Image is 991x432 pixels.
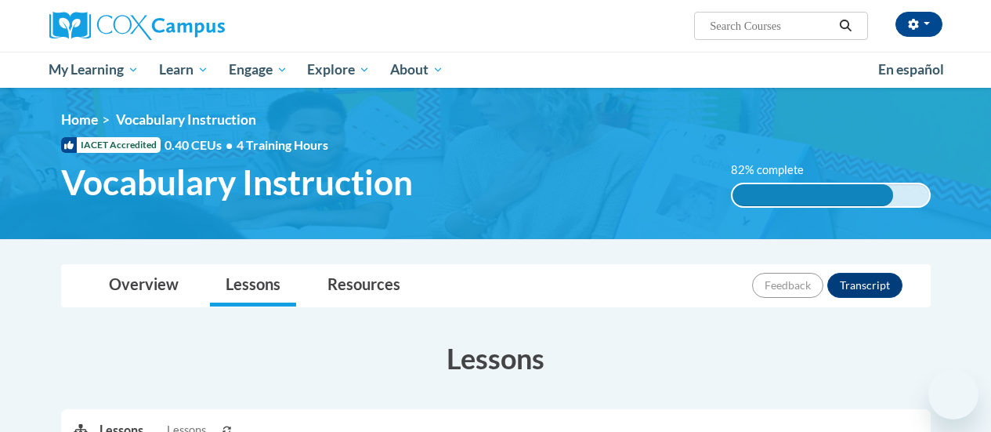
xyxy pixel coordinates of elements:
[834,16,857,35] button: Search
[312,265,416,307] a: Resources
[297,52,380,88] a: Explore
[237,137,328,152] span: 4 Training Hours
[38,52,954,88] div: Main menu
[49,12,331,40] a: Cox Campus
[380,52,454,88] a: About
[827,273,902,298] button: Transcript
[708,16,834,35] input: Search Courses
[159,60,208,79] span: Learn
[116,111,256,128] span: Vocabulary Instruction
[928,369,978,419] iframe: Button to launch messaging window
[165,136,237,154] span: 0.40 CEUs
[731,162,821,179] label: 82% complete
[149,52,219,88] a: Learn
[878,61,944,78] span: En español
[895,12,942,37] button: Account Settings
[61,162,413,203] span: Vocabulary Instruction
[219,52,298,88] a: Engage
[732,184,894,206] div: 82% complete
[49,60,139,79] span: My Learning
[868,53,954,86] a: En español
[61,111,98,128] a: Home
[390,60,443,79] span: About
[307,60,370,79] span: Explore
[226,137,233,152] span: •
[39,52,150,88] a: My Learning
[752,273,823,298] button: Feedback
[229,60,288,79] span: Engage
[61,339,931,378] h3: Lessons
[210,265,296,307] a: Lessons
[49,12,225,40] img: Cox Campus
[93,265,194,307] a: Overview
[61,137,161,153] span: IACET Accredited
